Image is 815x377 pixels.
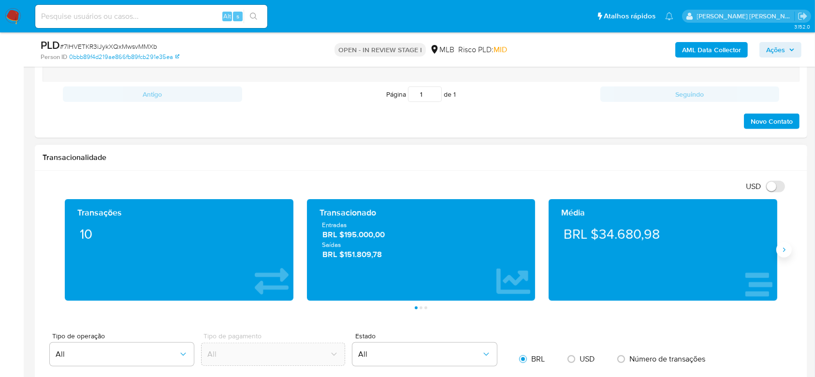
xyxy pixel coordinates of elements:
[794,23,810,30] span: 3.152.0
[453,89,456,99] span: 1
[604,11,655,21] span: Atalhos rápidos
[236,12,239,21] span: s
[458,44,507,55] span: Risco PLD:
[675,42,748,58] button: AML Data Collector
[744,114,800,129] button: Novo Contato
[430,44,454,55] div: MLB
[35,10,267,23] input: Pesquise usuários ou casos...
[766,42,785,58] span: Ações
[665,12,673,20] a: Notificações
[41,53,67,61] b: Person ID
[386,87,456,102] span: Página de
[41,37,60,53] b: PLD
[43,153,800,162] h1: Transacionalidade
[63,87,242,102] button: Antigo
[335,43,426,57] p: OPEN - IN REVIEW STAGE I
[69,53,179,61] a: 0bbb89f4d219ae866fb89fcb291e35ea
[751,115,793,128] span: Novo Contato
[494,44,507,55] span: MID
[60,42,157,51] span: # 7lHVETKR3iJykXQxMwsvMMXb
[223,12,231,21] span: Alt
[798,11,808,21] a: Sair
[682,42,741,58] b: AML Data Collector
[697,12,795,21] p: lucas.santiago@mercadolivre.com
[600,87,780,102] button: Seguindo
[759,42,801,58] button: Ações
[244,10,263,23] button: search-icon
